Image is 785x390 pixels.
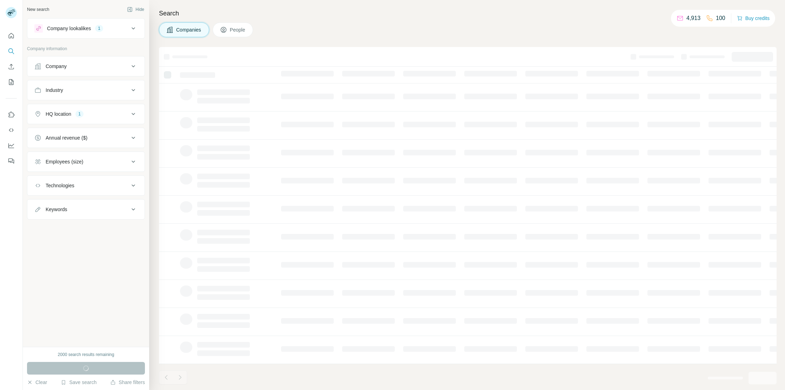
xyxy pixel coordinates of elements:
div: New search [27,6,49,13]
div: Employees (size) [46,158,83,165]
h4: Search [159,8,777,18]
button: Company lookalikes1 [27,20,145,37]
p: 4,913 [686,14,700,22]
div: Annual revenue ($) [46,134,87,141]
button: Clear [27,379,47,386]
button: Company [27,58,145,75]
span: People [230,26,246,33]
button: Technologies [27,177,145,194]
button: Hide [122,4,149,15]
button: Search [6,45,17,58]
div: 1 [75,111,84,117]
p: Company information [27,46,145,52]
button: HQ location1 [27,106,145,122]
div: Keywords [46,206,67,213]
div: 1 [95,25,103,32]
div: Company lookalikes [47,25,91,32]
button: Employees (size) [27,153,145,170]
button: Save search [61,379,97,386]
button: Use Surfe API [6,124,17,136]
button: Industry [27,82,145,99]
button: Use Surfe on LinkedIn [6,108,17,121]
button: Keywords [27,201,145,218]
button: Quick start [6,29,17,42]
p: 100 [716,14,725,22]
button: Dashboard [6,139,17,152]
div: Technologies [46,182,74,189]
button: Feedback [6,155,17,167]
div: 2000 search results remaining [58,351,114,358]
button: Annual revenue ($) [27,129,145,146]
button: Buy credits [737,13,770,23]
button: Share filters [110,379,145,386]
span: Companies [176,26,202,33]
button: Enrich CSV [6,60,17,73]
div: HQ location [46,110,71,117]
div: Industry [46,87,63,94]
button: My lists [6,76,17,88]
div: Company [46,63,67,70]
